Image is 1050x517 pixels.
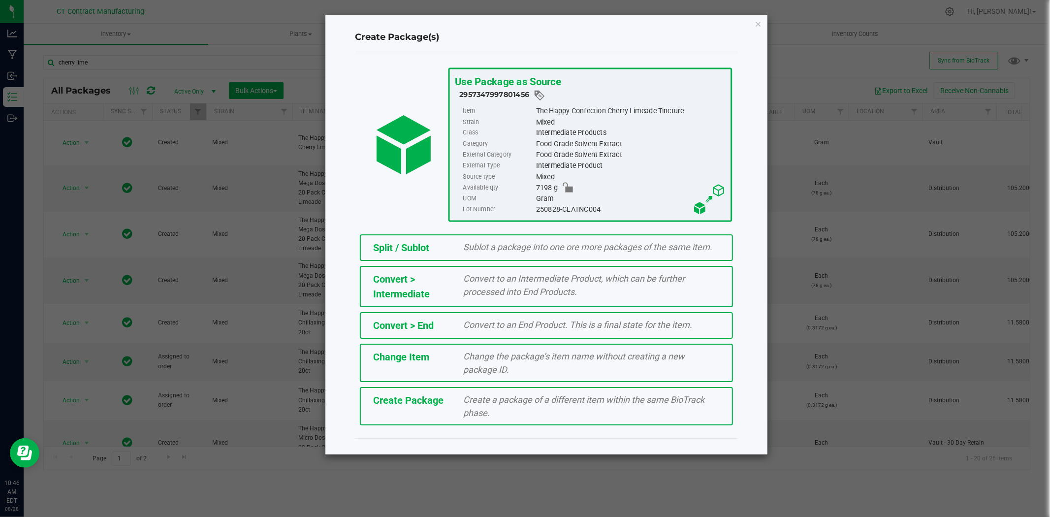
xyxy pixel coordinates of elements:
[536,193,726,204] div: Gram
[536,149,726,160] div: Food Grade Solvent Extract
[536,171,726,182] div: Mixed
[463,128,534,138] label: Class
[536,117,726,128] div: Mixed
[536,128,726,138] div: Intermediate Products
[536,138,726,149] div: Food Grade Solvent Extract
[463,161,534,171] label: External Type
[463,138,534,149] label: Category
[355,31,738,44] h4: Create Package(s)
[373,394,444,406] span: Create Package
[10,438,39,468] iframe: Resource center
[373,351,429,363] span: Change Item
[463,117,534,128] label: Strain
[536,182,558,193] span: 7198 g
[463,182,534,193] label: Available qty
[459,89,726,101] div: 2957347997801456
[536,161,726,171] div: Intermediate Product
[536,204,726,215] div: 250828-CLATNC004
[464,351,685,375] span: Change the package’s item name without creating a new package ID.
[373,273,430,300] span: Convert > Intermediate
[373,242,429,254] span: Split / Sublot
[536,105,726,116] div: The Happy Confection Cherry Limeade Tincture
[463,149,534,160] label: External Category
[373,320,434,331] span: Convert > End
[464,273,685,297] span: Convert to an Intermediate Product, which can be further processed into End Products.
[464,320,693,330] span: Convert to an End Product. This is a final state for the item.
[463,193,534,204] label: UOM
[455,76,561,88] span: Use Package as Source
[464,242,713,252] span: Sublot a package into one ore more packages of the same item.
[463,171,534,182] label: Source type
[463,204,534,215] label: Lot Number
[464,394,705,418] span: Create a package of a different item within the same BioTrack phase.
[463,105,534,116] label: Item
